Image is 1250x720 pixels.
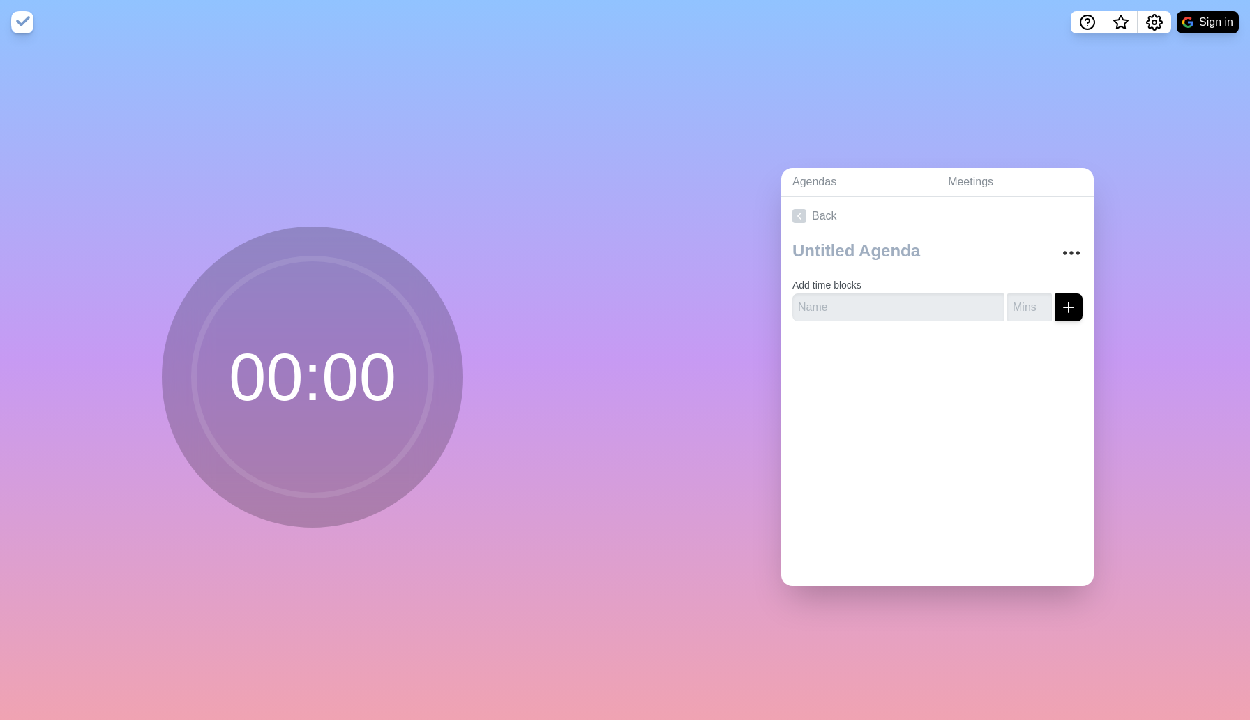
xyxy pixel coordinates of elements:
label: Add time blocks [792,279,861,291]
button: Sign in [1177,11,1239,33]
button: What’s new [1104,11,1138,33]
a: Meetings [937,168,1094,197]
input: Name [792,293,1004,321]
button: More [1057,239,1085,267]
button: Settings [1138,11,1171,33]
input: Mins [1007,293,1052,321]
img: timeblocks logo [11,11,33,33]
a: Agendas [781,168,937,197]
a: Back [781,197,1094,236]
button: Help [1071,11,1104,33]
img: google logo [1182,17,1193,28]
